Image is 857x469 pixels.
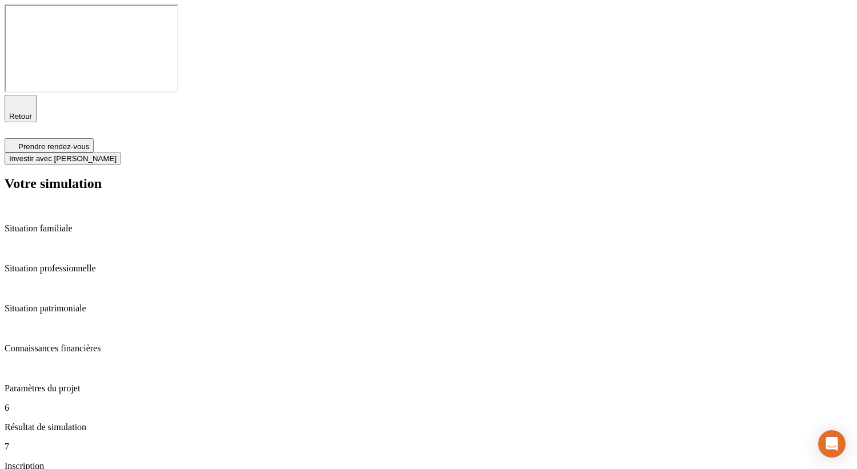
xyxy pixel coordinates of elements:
[818,430,846,458] div: Open Intercom Messenger
[5,263,852,274] p: Situation professionnelle
[18,142,89,151] span: Prendre rendez-vous
[5,403,852,413] p: 6
[5,223,852,234] p: Situation familiale
[5,153,121,165] button: Investir avec [PERSON_NAME]
[5,95,37,122] button: Retour
[9,112,32,121] span: Retour
[5,422,852,432] p: Résultat de simulation
[5,138,94,153] button: Prendre rendez-vous
[5,343,852,354] p: Connaissances financières
[5,303,852,314] p: Situation patrimoniale
[9,154,117,163] span: Investir avec [PERSON_NAME]
[5,176,852,191] h2: Votre simulation
[5,383,852,394] p: Paramètres du projet
[5,442,852,452] p: 7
